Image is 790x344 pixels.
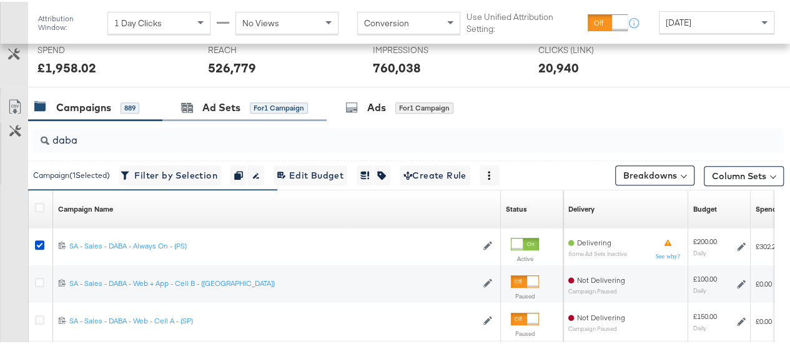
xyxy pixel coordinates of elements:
[119,164,221,184] button: Filter by Selection
[202,99,240,113] div: Ad Sets
[568,323,625,330] sub: Campaign Paused
[506,202,527,212] a: Shows the current state of your Ad Campaign.
[568,248,627,255] sub: Some Ad Sets Inactive
[467,9,582,32] label: Use Unified Attribution Setting:
[123,166,217,182] span: Filter by Selection
[577,273,625,283] span: Not Delivering
[277,166,343,182] span: Edit Budget
[37,42,131,54] span: SPEND
[577,311,625,320] span: Not Delivering
[69,239,476,250] a: SA - Sales - DABA - Always On - (PS)
[693,202,717,212] a: The maximum amount you're willing to spend on your ads, on average each day or over the lifetime ...
[693,285,706,292] sub: Daily
[37,12,101,30] div: Attribution Window:
[704,164,784,184] button: Column Sets
[364,16,409,27] span: Conversion
[33,168,110,179] div: Campaign ( 1 Selected)
[538,42,632,54] span: CLICKS (LINK)
[693,322,706,330] sub: Daily
[395,101,453,112] div: for 1 Campaign
[693,310,717,320] div: £150.00
[756,202,777,212] a: The total amount spent to date.
[367,99,386,113] div: Ads
[121,101,139,112] div: 889
[568,286,625,293] sub: Campaign Paused
[615,164,694,184] button: Breakdowns
[693,247,706,255] sub: Daily
[666,15,691,26] span: [DATE]
[69,239,476,249] div: SA - Sales - DABA - Always On - (PS)
[49,121,718,145] input: Search Campaigns by Name, ID or Objective
[506,202,527,212] div: Status
[69,277,476,287] a: SA - Sales - DABA - Web + App - Cell B - ([GEOGRAPHIC_DATA])
[242,16,279,27] span: No Views
[403,166,467,182] span: Create Rule
[693,272,717,282] div: £100.00
[400,164,470,184] button: Create Rule
[511,290,539,298] label: Paused
[568,202,595,212] a: Reflects the ability of your Ad Campaign to achieve delivery based on ad states, schedule and bud...
[373,57,421,75] div: 760,038
[693,235,717,245] div: £200.00
[37,57,96,75] div: £1,958.02
[693,202,717,212] div: Budget
[208,57,256,75] div: 526,779
[756,202,777,212] div: Spend
[511,328,539,336] label: Paused
[114,16,162,27] span: 1 Day Clicks
[511,253,539,261] label: Active
[69,314,476,325] a: SA - Sales - DABA - Web - Cell A - (SP)
[373,42,467,54] span: IMPRESSIONS
[208,42,302,54] span: REACH
[568,202,595,212] div: Delivery
[58,202,113,212] div: Campaign Name
[56,99,111,113] div: Campaigns
[58,202,113,212] a: Your campaign name.
[250,101,308,112] div: for 1 Campaign
[274,164,347,184] button: Edit Budget
[577,236,611,245] span: Delivering
[538,57,579,75] div: 20,940
[69,314,476,324] div: SA - Sales - DABA - Web - Cell A - (SP)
